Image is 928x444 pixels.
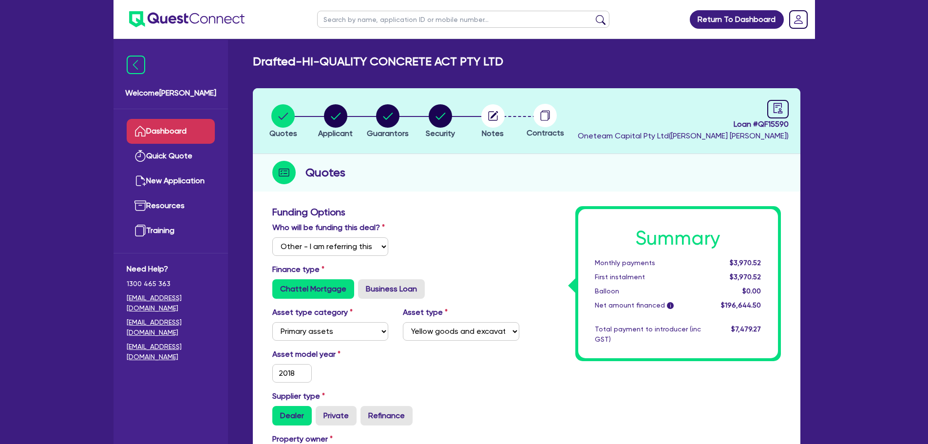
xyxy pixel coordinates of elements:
label: Chattel Mortgage [272,279,354,299]
span: Guarantors [367,129,409,138]
input: Search by name, application ID or mobile number... [317,11,609,28]
a: Return To Dashboard [690,10,784,29]
img: step-icon [272,161,296,184]
span: $3,970.52 [730,259,761,267]
h2: Drafted - HI-QUALITY CONCRETE ACT PTY LTD [253,55,503,69]
span: $7,479.27 [731,325,761,333]
a: [EMAIL_ADDRESS][DOMAIN_NAME] [127,342,215,362]
label: Asset type category [272,307,353,318]
span: $3,970.52 [730,273,761,281]
span: Loan # QF15590 [578,118,789,130]
a: Resources [127,193,215,218]
label: Private [316,406,357,425]
span: Notes [482,129,504,138]
a: Quick Quote [127,144,215,169]
label: Asset type [403,307,448,318]
span: Applicant [318,129,353,138]
span: Oneteam Capital Pty Ltd ( [PERSON_NAME] [PERSON_NAME] ) [578,131,789,140]
div: Total payment to introducer (inc GST) [587,324,708,345]
span: audit [773,103,783,114]
span: Security [426,129,455,138]
div: Monthly payments [587,258,708,268]
label: Finance type [272,264,324,275]
div: First instalment [587,272,708,282]
a: Dashboard [127,119,215,144]
h2: Quotes [305,164,345,181]
img: icon-menu-close [127,56,145,74]
a: New Application [127,169,215,193]
span: Need Help? [127,263,215,275]
span: 1300 465 363 [127,279,215,289]
button: Guarantors [366,104,409,140]
a: Training [127,218,215,243]
span: Welcome [PERSON_NAME] [125,87,216,99]
button: Quotes [269,104,298,140]
h1: Summary [595,227,761,250]
span: Quotes [269,129,297,138]
span: $0.00 [742,287,761,295]
h3: Funding Options [272,206,519,218]
img: training [134,225,146,236]
label: Business Loan [358,279,425,299]
button: Notes [481,104,505,140]
button: Applicant [318,104,353,140]
span: Contracts [527,128,564,137]
div: Balloon [587,286,708,296]
img: quest-connect-logo-blue [129,11,245,27]
label: Refinance [360,406,413,425]
a: [EMAIL_ADDRESS][DOMAIN_NAME] [127,317,215,338]
label: Who will be funding this deal? [272,222,385,233]
div: Net amount financed [587,300,708,310]
label: Asset model year [265,348,396,360]
span: i [667,302,674,309]
label: Dealer [272,406,312,425]
a: Dropdown toggle [786,7,811,32]
img: resources [134,200,146,212]
a: [EMAIL_ADDRESS][DOMAIN_NAME] [127,293,215,313]
span: $196,644.50 [721,301,761,309]
button: Security [425,104,455,140]
img: new-application [134,175,146,187]
img: quick-quote [134,150,146,162]
label: Supplier type [272,390,325,402]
